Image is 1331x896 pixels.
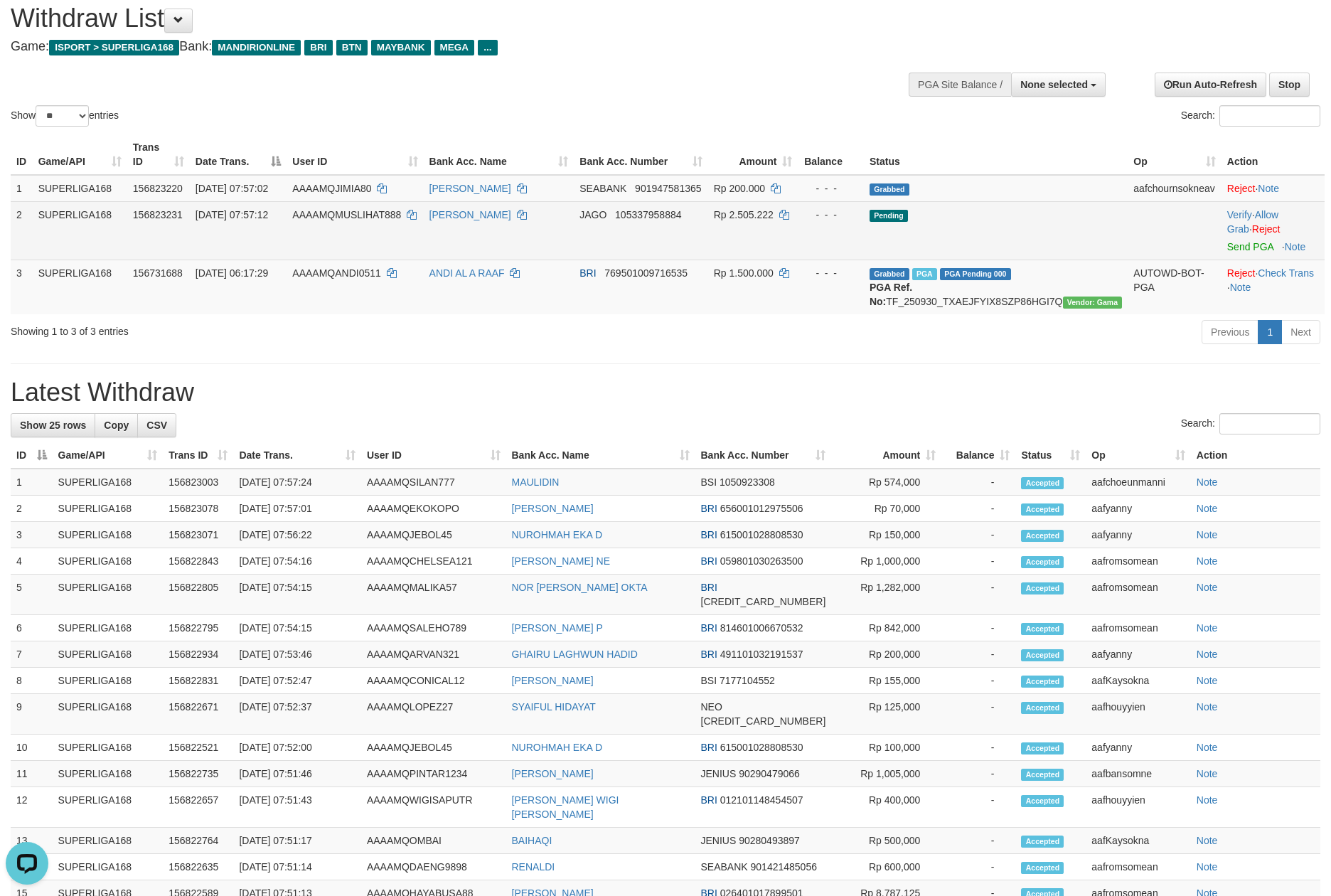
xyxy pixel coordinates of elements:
[11,761,53,787] td: 11
[361,496,506,522] td: AAAAMQEKOKOPO
[1197,861,1218,873] a: Note
[1086,615,1191,641] td: aafromsomean
[1219,413,1320,434] input: Search:
[1227,209,1252,220] a: Verify
[104,420,129,431] span: Copy
[1086,641,1191,668] td: aafyanny
[701,715,826,727] span: Copy 5859459223534313 to clipboard
[831,668,941,694] td: Rp 155,000
[579,267,596,279] span: BRI
[163,694,233,735] td: 156822671
[941,575,1015,615] td: -
[361,615,506,641] td: AAAAMQSALEHO789
[163,575,233,615] td: 156822805
[739,768,800,779] span: Copy 90290479066 to clipboard
[870,268,909,280] span: Grabbed
[424,134,574,175] th: Bank Acc. Name: activate to sort column ascending
[912,268,937,280] span: Marked by aafromsomean
[371,40,431,55] span: MAYBANK
[714,267,774,279] span: Rp 1.500.000
[287,134,423,175] th: User ID: activate to sort column ascending
[1021,702,1064,714] span: Accepted
[6,6,48,48] button: Open LiveChat chat widget
[1197,742,1218,753] a: Note
[1258,320,1282,344] a: 1
[1227,267,1256,279] a: Reject
[11,548,53,575] td: 4
[1086,442,1191,469] th: Op: activate to sort column ascending
[292,209,401,220] span: AAAAMQMUSLIHAT888
[11,668,53,694] td: 8
[11,442,53,469] th: ID: activate to sort column descending
[941,522,1015,548] td: -
[95,413,138,437] a: Copy
[831,548,941,575] td: Rp 1,000,000
[1086,469,1191,496] td: aafchoeunmanni
[751,861,817,873] span: Copy 901421485056 to clipboard
[1021,503,1064,516] span: Accepted
[53,828,164,854] td: SUPERLIGA168
[512,701,596,713] a: SYAIFUL HIDAYAT
[1197,622,1218,634] a: Note
[190,134,287,175] th: Date Trans.: activate to sort column descending
[512,649,638,660] a: GHAIRU LAGHWUN HADID
[163,641,233,668] td: 156822934
[11,378,1320,407] h1: Latest Withdraw
[1281,320,1320,344] a: Next
[1197,649,1218,660] a: Note
[1202,320,1258,344] a: Previous
[701,476,717,488] span: BSI
[512,503,594,514] a: [PERSON_NAME]
[635,183,701,194] span: Copy 901947581365 to clipboard
[701,701,722,713] span: NEO
[163,854,233,880] td: 156822635
[831,522,941,548] td: Rp 150,000
[53,694,164,735] td: SUPERLIGA168
[53,575,164,615] td: SUPERLIGA168
[512,835,552,846] a: BAIHAQI
[1128,134,1221,175] th: Op: activate to sort column ascending
[941,615,1015,641] td: -
[1227,209,1278,235] a: Allow Grab
[53,469,164,496] td: SUPERLIGA168
[1285,241,1306,252] a: Note
[909,73,1011,97] div: PGA Site Balance /
[831,828,941,854] td: Rp 500,000
[803,181,858,196] div: - - -
[292,267,381,279] span: AAAAMQANDI0511
[1021,836,1064,848] span: Accepted
[803,208,858,222] div: - - -
[574,134,707,175] th: Bank Acc. Number: activate to sort column ascending
[1086,694,1191,735] td: aafhouyyien
[233,854,361,880] td: [DATE] 07:51:14
[1086,735,1191,761] td: aafyanny
[361,694,506,735] td: AAAAMQLOPEZ27
[1227,209,1278,235] span: ·
[831,469,941,496] td: Rp 574,000
[1086,787,1191,828] td: aafhouyyien
[361,761,506,787] td: AAAAMQPINTAR1234
[1021,862,1064,874] span: Accepted
[233,761,361,787] td: [DATE] 07:51:46
[233,641,361,668] td: [DATE] 07:53:46
[233,575,361,615] td: [DATE] 07:54:15
[11,469,53,496] td: 1
[1258,267,1314,279] a: Check Trans
[1197,794,1218,806] a: Note
[714,183,765,194] span: Rp 200.000
[512,555,610,567] a: [PERSON_NAME] NE
[870,210,908,222] span: Pending
[604,267,688,279] span: Copy 769501009716535 to clipboard
[1020,79,1088,90] span: None selected
[11,413,95,437] a: Show 25 rows
[512,861,555,873] a: RENALDI
[163,787,233,828] td: 156822657
[1227,183,1256,194] a: Reject
[53,735,164,761] td: SUPERLIGA168
[233,694,361,735] td: [DATE] 07:52:37
[1086,668,1191,694] td: aafKaysokna
[1197,675,1218,686] a: Note
[831,735,941,761] td: Rp 100,000
[53,522,164,548] td: SUPERLIGA168
[1021,742,1064,754] span: Accepted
